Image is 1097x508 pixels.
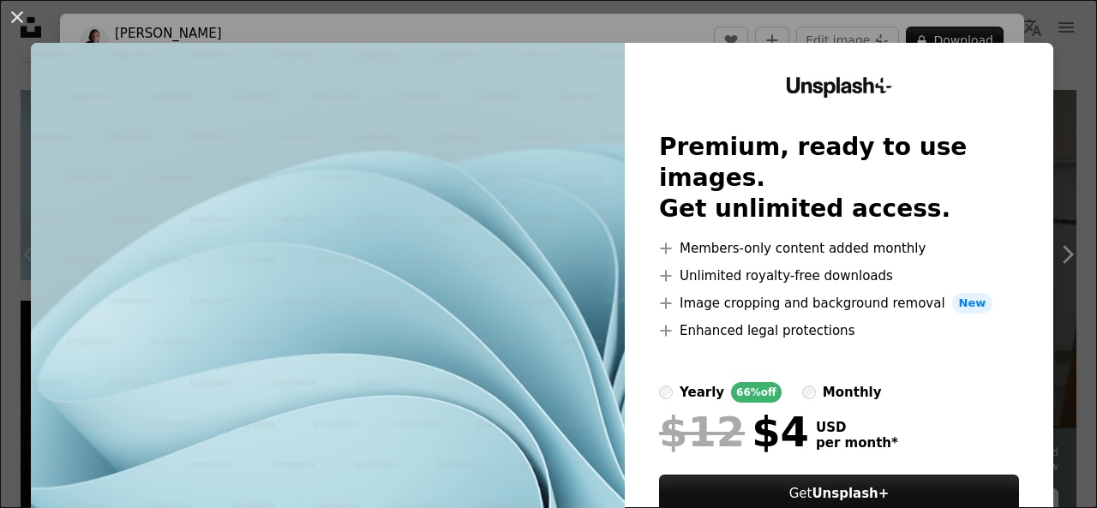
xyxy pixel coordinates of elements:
[659,132,1019,224] h2: Premium, ready to use images. Get unlimited access.
[659,293,1019,314] li: Image cropping and background removal
[659,409,745,454] span: $12
[680,382,724,403] div: yearly
[812,486,889,501] strong: Unsplash+
[659,238,1019,259] li: Members-only content added monthly
[659,409,809,454] div: $4
[731,382,782,403] div: 66% off
[816,420,898,435] span: USD
[802,385,816,399] input: monthly
[952,293,993,314] span: New
[659,266,1019,286] li: Unlimited royalty-free downloads
[823,382,882,403] div: monthly
[816,435,898,451] span: per month *
[659,320,1019,341] li: Enhanced legal protections
[659,385,673,399] input: yearly66%off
